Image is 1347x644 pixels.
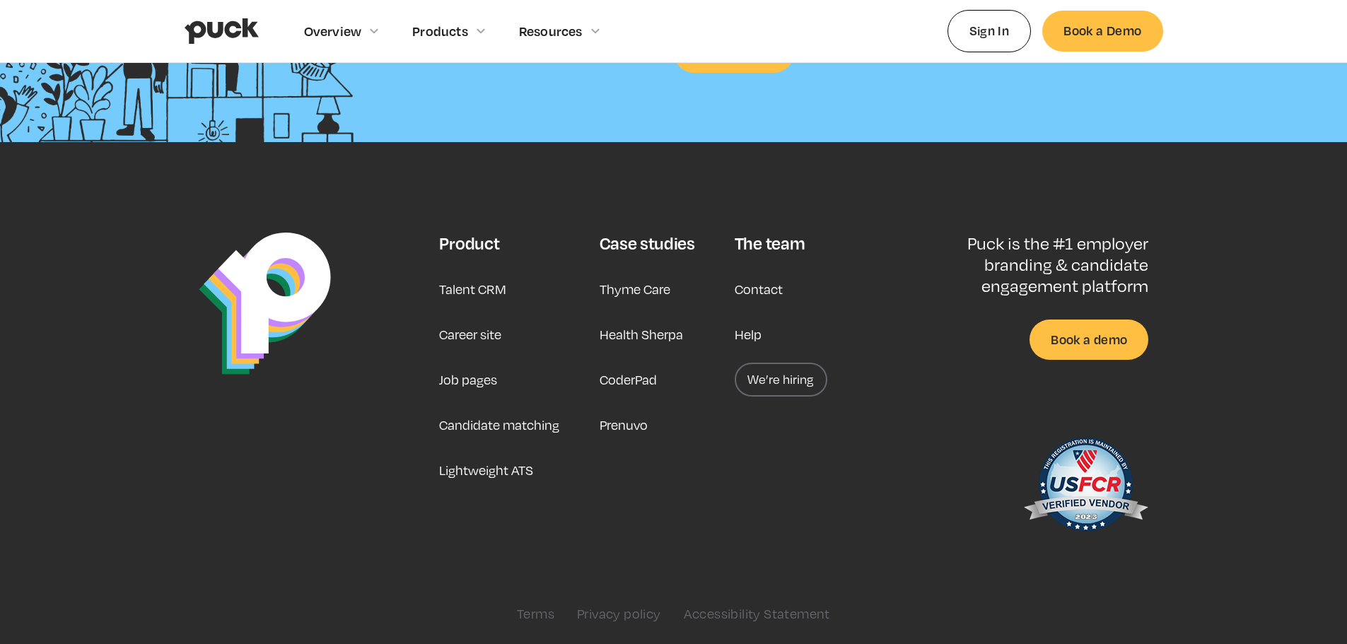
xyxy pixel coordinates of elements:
[1042,11,1162,51] a: Book a Demo
[735,272,783,306] a: Contact
[684,606,830,621] a: Accessibility Statement
[600,272,670,306] a: Thyme Care
[439,272,506,306] a: Talent CRM
[577,606,661,621] a: Privacy policy
[439,317,501,351] a: Career site
[600,317,683,351] a: Health Sherpa
[439,453,533,487] a: Lightweight ATS
[517,606,554,621] a: Terms
[1030,320,1148,360] a: Book a demo
[519,23,583,39] div: Resources
[412,23,468,39] div: Products
[735,317,762,351] a: Help
[1022,431,1148,544] img: US Federal Contractor Registration System for Award Management Verified Vendor Seal
[947,10,1032,52] a: Sign In
[439,233,499,254] div: Product
[199,233,331,375] img: Puck Logo
[439,408,559,442] a: Candidate matching
[439,363,497,397] a: Job pages
[304,23,362,39] div: Overview
[600,233,695,254] div: Case studies
[600,363,657,397] a: CoderPad
[600,408,648,442] a: Prenuvo
[735,233,805,254] div: The team
[921,233,1148,297] p: Puck is the #1 employer branding & candidate engagement platform
[735,363,827,397] a: We’re hiring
